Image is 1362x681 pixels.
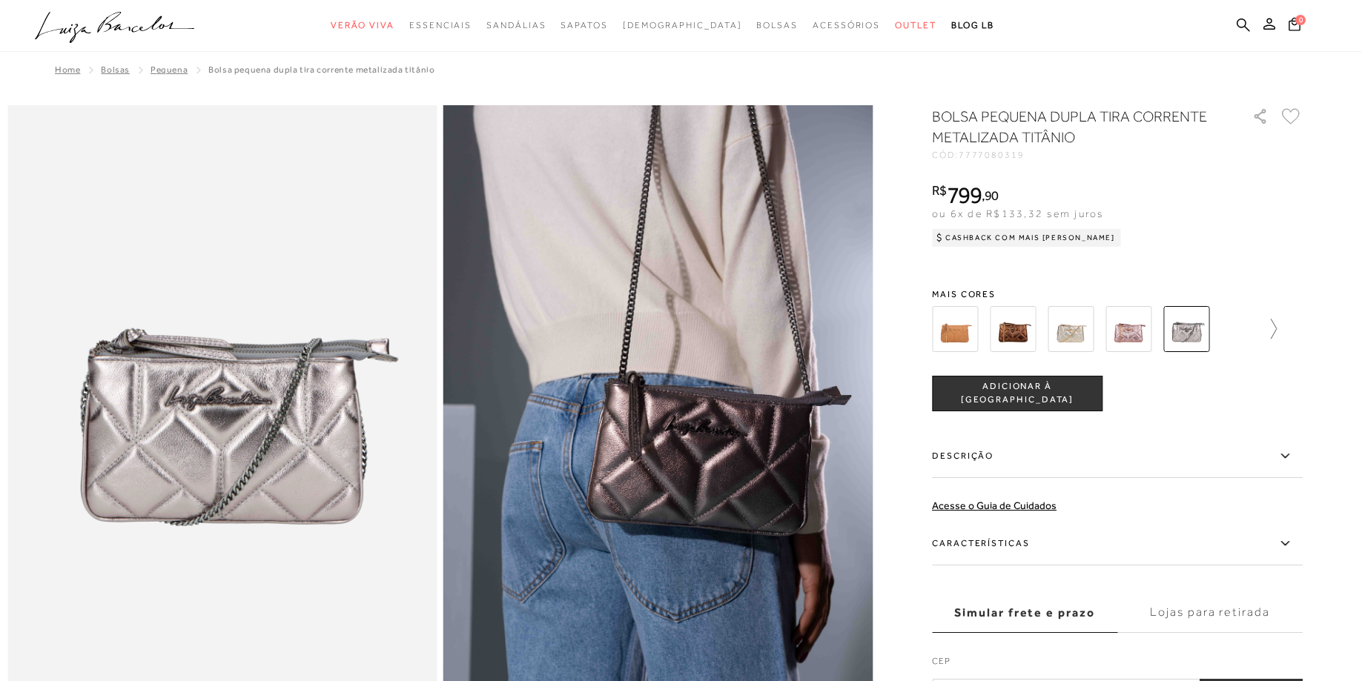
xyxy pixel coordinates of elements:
[1048,306,1094,352] img: Bolsa pequena dupla tira corrente dourada
[55,64,80,75] a: Home
[982,189,999,202] i: ,
[1105,306,1151,352] img: BOLSA PEQUENA DUPLA TIRA CORRENTE METALIZADA ROSÉ
[756,20,798,30] span: Bolsas
[101,64,130,75] a: Bolsas
[932,376,1103,411] button: ADICIONAR À [GEOGRAPHIC_DATA]
[932,435,1303,478] label: Descrição
[1163,306,1209,352] img: Bolsa pequena dupla tira corrente metalizada titânio
[1295,15,1306,25] span: 0
[932,229,1121,247] div: Cashback com Mais [PERSON_NAME]
[990,306,1036,352] img: Bolsa pequena dupla tira corrente brown
[813,12,880,39] a: categoryNavScreenReaderText
[985,187,999,203] span: 90
[1117,593,1303,633] label: Lojas para retirada
[486,20,546,30] span: Sandálias
[951,12,994,39] a: BLOG LB
[932,207,1103,219] span: ou 6x de R$133,32 sem juros
[486,12,546,39] a: categoryNavScreenReaderText
[756,12,798,39] a: categoryNavScreenReaderText
[932,306,978,352] img: BOLSA COM DUPLO COMPARTIMENTO EM COURO CARAMELO COM ALÇA DE CORRENTE PEQUENA
[409,20,472,30] span: Essenciais
[932,150,1229,159] div: CÓD:
[623,12,742,39] a: noSubCategoriesText
[151,64,188,75] a: Pequena
[331,20,394,30] span: Verão Viva
[932,654,1303,675] label: CEP
[623,20,742,30] span: [DEMOGRAPHIC_DATA]
[959,150,1025,160] span: 7777080319
[561,12,607,39] a: categoryNavScreenReaderText
[208,64,434,75] span: Bolsa pequena dupla tira corrente metalizada titânio
[409,12,472,39] a: categoryNavScreenReaderText
[813,20,880,30] span: Acessórios
[331,12,394,39] a: categoryNavScreenReaderText
[933,380,1102,406] span: ADICIONAR À [GEOGRAPHIC_DATA]
[932,290,1303,299] span: Mais cores
[895,12,936,39] a: categoryNavScreenReaderText
[1284,16,1305,36] button: 0
[932,184,947,197] i: R$
[932,522,1303,565] label: Características
[932,593,1117,633] label: Simular frete e prazo
[932,106,1210,147] h1: Bolsa pequena dupla tira corrente metalizada titânio
[947,182,982,208] span: 799
[561,20,607,30] span: Sapatos
[932,499,1057,511] a: Acesse o Guia de Cuidados
[951,20,994,30] span: BLOG LB
[895,20,936,30] span: Outlet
